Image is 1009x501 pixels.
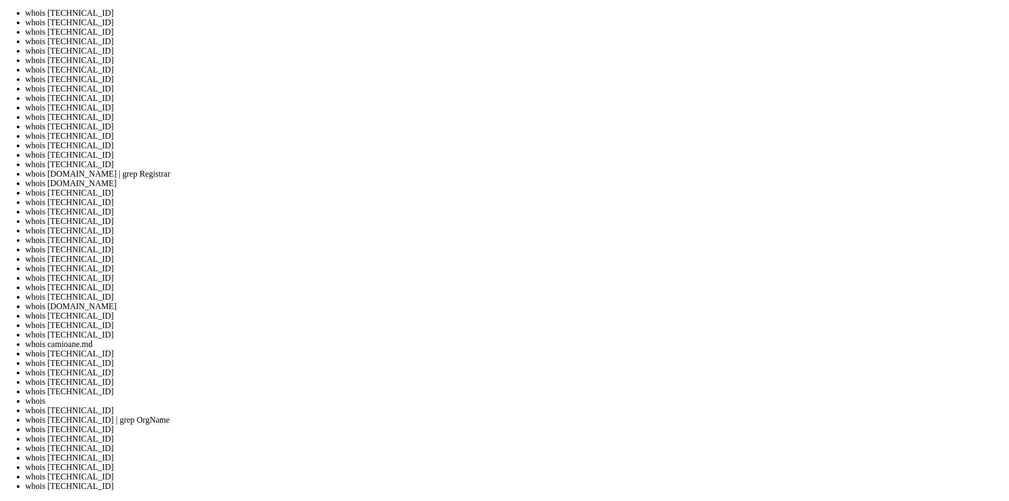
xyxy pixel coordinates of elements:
li: whois [TECHNICAL_ID] [25,27,1005,37]
x-row: [TECHNICAL_ID] - - [[DATE]:08:38:45 +0300] "GET /wp-content/uploads/2020/03/0-Audiofoam-Basotect-... [4,147,872,156]
x-row: ica-parchet-mocheta-pardoseala-pereti-autovehicule/" "Mozilla/5.0 (Windows NT 10.0; Win64; x64; r... [4,138,872,147]
li: whois [TECHNICAL_ID] [25,75,1005,84]
li: whois [TECHNICAL_ID] [25,131,1005,141]
li: whois [TECHNICAL_ID] [25,18,1005,27]
li: whois [TECHNICAL_ID] [25,311,1005,321]
li: whois [DOMAIN_NAME] | grep Registrar [25,169,1005,179]
x-row: izolatie-fonica-parchet-mocheta-pardoseala-pereti-autovehicule/" "Mozilla/5.0 (Windows NT 10.0; W... [4,210,872,219]
li: whois [TECHNICAL_ID] [25,283,1005,292]
li: whois [TECHNICAL_ID] [25,264,1005,273]
x-row: indows NT 10.0; Win64; x64) AppleWebKit/537.36 (KHTML, like Gecko) Chrome/[URL] Safari/537.36 Edg... [4,406,872,415]
x-row: [TECHNICAL_ID] - - [[DATE]:08:38:50 +0300] "POST /wp-cron.php?doing_wp_cron=1757741930.0064699649... [4,415,872,424]
x-row: in64; x64) AppleWebKit/537.36 (KHTML, like Gecko) Chrome/[URL] Safari/537.36 Edg/[URL]" [4,228,872,237]
li: whois [TECHNICAL_ID] [25,434,1005,444]
li: whois [TECHNICAL_ID] [25,122,1005,131]
li: whois [TECHNICAL_ID] [25,65,1005,75]
x-row: la-pereti-autovehicule/" "Mozilla/5.0 (Windows NT 10.0; Win64; x64; rv:142.0) Gecko/20100101 Fire... [4,67,872,76]
li: whois [TECHNICAL_ID] [25,8,1005,18]
li: whois [TECHNICAL_ID] [25,273,1005,283]
x-row: 12; SM-N975F Build/SP1A.210812.016; wv) AppleWebKit/537.36 (KHTML, like Gecko) Version/4.0 Chrome... [4,433,872,442]
li: whois [TECHNICAL_ID] [25,37,1005,46]
x-row: ndows NT 10.0; Win64; x64) AppleWebKit/537.36 (KHTML, like Gecko) Chrome/[URL] Safari/537.36 Edg/... [4,246,872,254]
li: whois [TECHNICAL_ID] [25,330,1005,340]
x-row: [TECHNICAL_ID] - - [[DATE]:08:38:45 +0300] "GET /wp-content/uploads/2020/02/adeziv-acustic-detail... [4,165,872,174]
x-row: [TECHNICAL_ID] - - [[DATE]:08:38:17 +0300] "GET /wp-content/plugins/elementor/assets/js/video.78c... [4,308,872,317]
x-row: [TECHNICAL_ID] - - [[DATE]:08:38:45 +0300] "GET /wp-content/uploads/2025/05/detafon-panou-acustic... [4,129,872,138]
li: whois [TECHNICAL_ID] [25,198,1005,207]
x-row: [TECHNICAL_ID] - - [[DATE]:08:38:17 +0300] "GET /wp-includes/js/wp-emoji-release.min.js?ver=6.6.1... [4,290,872,299]
li: whois camioane.md [25,340,1005,349]
li: whois [TECHNICAL_ID] [25,292,1005,302]
li: whois [TECHNICAL_ID] [25,321,1005,330]
li: whois [25,396,1005,406]
x-row: [TECHNICAL_ID] - - [[DATE]:08:38:44 +0300] "GET /wp-content/cache/autoptimize/css/autoptimize_0d9... [4,22,872,31]
x-row: [TECHNICAL_ID] - - [[DATE]:08:38:17 +0300] "GET /wp-content/uploads/2021/03/izolatie-fonica-webin... [4,219,872,228]
x-row: [TECHNICAL_ID] - - [[DATE]:08:38:35 +0300] "GET / HTTP/1.1" 200 34103 "[URL][DOMAIN_NAME]" "Mozil... [4,4,872,13]
li: whois [TECHNICAL_ID] [25,368,1005,377]
li: whois [TECHNICAL_ID] [25,482,1005,491]
li: whois [TECHNICAL_ID] [25,377,1005,387]
x-row: [TECHNICAL_ID] - - [[DATE]:08:38:22 +0300] "GET /wp-content/uploads/2022/10/izolatie-fonica-quash... [4,326,872,335]
li: whois [TECHNICAL_ID] [25,245,1005,254]
x-row: lock-r-izolatie-fonica-parchet-mocheta-pardoseala-pereti-autovehicule/" "Mozilla/5.0 (Windows NT ... [4,120,872,129]
x-row: indows NT 10.0; Win64; x64) AppleWebKit/537.36 (KHTML, like Gecko) Chrome/[URL] Safari/537.36 Edg... [4,335,872,344]
x-row: nica-parchet-mocheta-pardoseala-pereti-autovehicule/" "Mozilla/5.0 (Windows NT 10.0; Win64; x64; ... [4,174,872,183]
x-row: dows NT 10.0; Win64; x64) AppleWebKit/537.36 (KHTML, like Gecko) Chrome/[URL] Safari/537.36 Edg/[... [4,353,872,362]
x-row: [TECHNICAL_ID] - - [[DATE]:08:39:03 +0300] "GET /wp-content/uploads/2020/03/0-Audiofoam-Basotect-... [4,424,872,433]
x-row: [TECHNICAL_ID] - - [[DATE]:08:38:17 +0300] "GET /wp-content/uploads/complianz/css/banner-1-optin.... [4,272,872,281]
li: whois [TECHNICAL_ID] [25,463,1005,472]
li: whois [TECHNICAL_ID] [25,56,1005,65]
li: whois [TECHNICAL_ID] [25,254,1005,264]
x-row: 64; x64) AppleWebKit/537.36 (KHTML, like Gecko) Chrome/[URL] Safari/537.36 Edg/[URL]" [4,371,872,380]
li: whois [TECHNICAL_ID] [25,46,1005,56]
x-row: [TECHNICAL_ID] - - [[DATE]:08:38:24 +0300] "GET /wp-content/uploads/2020/04/Details-media-logo-al... [4,362,872,371]
li: whois [TECHNICAL_ID] [25,150,1005,160]
li: whois [TECHNICAL_ID] [25,141,1005,150]
x-row: root@vps130383:/www/wwwroot/[DOMAIN_NAME][URL] whois [4,442,872,451]
x-row: et-mocheta-pardoseala-pereti-autovehicule/" "Mozilla/5.0 (Windows NT 10.0; Win64; x64; rv:142.0) ... [4,103,872,111]
li: whois [DOMAIN_NAME] [25,179,1005,188]
x-row: [TECHNICAL_ID] - - [[DATE]:08:38:42 +0300] "GET /wp-content/uploads/2022/10/cropped-favicon-detai... [4,397,872,406]
x-row: [TECHNICAL_ID] - - [[DATE]:08:38:17 +0300] "GET /wp-content/uploads/2021/03/go-digital.jpg HTTP/1... [4,254,872,263]
li: whois [DOMAIN_NAME] [25,302,1005,311]
li: whois [TECHNICAL_ID] [25,207,1005,217]
x-row: [TECHNICAL_ID] - - [[DATE]:08:38:49 +0300] "POST /?wc-ajax=get_refreshed_fragments HTTP/1.1" 200 ... [4,183,872,192]
x-row: afari/537.36 (StatusCake)" [4,13,872,22]
x-row: [TECHNICAL_ID] - - [[DATE]:08:38:43 +0300] "GET /produs/sound-block-r-izolatie-fonica-parchet-moc... [4,76,872,85]
li: whois [TECHNICAL_ID] [25,84,1005,94]
li: whois [TECHNICAL_ID] [25,236,1005,245]
x-row: -r-izolatie-fonica-parchet-mocheta-pardoseala-pereti-autovehicule/" "Mozilla/5.0 (Windows NT 10.0... [4,31,872,40]
x-row: 4) AppleWebKit/537.36 (KHTML, like Gecko) Chrome/[URL] Safari/537.36 Edg/[URL]" [4,299,872,308]
x-row: [TECHNICAL_ID] - - [[DATE]:08:38:24 +0300] "GET /visa-mastercard-details-media.jpg HTTP/2" 200 20... [4,380,872,388]
x-row: Win64; x64) AppleWebKit/537.36 (KHTML, like Gecko) Chrome/[URL] Safari/537.36 Edg/[URL]" [4,281,872,290]
li: whois [TECHNICAL_ID] [25,160,1005,169]
li: whois [TECHNICAL_ID] [25,453,1005,463]
li: whois [TECHNICAL_ID] [25,113,1005,122]
li: whois [TECHNICAL_ID] [25,359,1005,368]
x-row: [TECHNICAL_ID] - - [[DATE]:08:38:45 +0300] "GET /wp-content/uploads/2020/02/sound-block-r-izolati... [4,111,872,120]
x-row: iale-izolatie-fonica/izolatie-fonica-pentru-pardoseala/" "Mozilla/5.0 (Windows NT 10.0; Win64; x6... [4,85,872,94]
li: whois [TECHNICAL_ID] [25,349,1005,359]
li: whois [TECHNICAL_ID] [25,406,1005,415]
x-row: pleWebKit/537.36 (KHTML, like Gecko) Chrome/[URL] Safari/537.36 Edg/[URL]" [4,263,872,272]
li: whois [TECHNICAL_ID] [25,444,1005,453]
li: whois [TECHNICAL_ID] [25,387,1005,396]
li: whois [TECHNICAL_ID] [25,226,1005,236]
x-row: 5.0 (Windows NT 10.0; Win64; x64) AppleWebKit/537.36 (KHTML, like Gecko) Chrome/[URL] Safari/537.... [4,317,872,326]
x-row: [TECHNICAL_ID] - - [[DATE]:08:38:17 +0300] "GET /wp-content/uploads/2022/10/izolatie-fonica-hd-fo... [4,237,872,246]
x-row: ti-autovehicule/" "Mozilla/5.0 (Windows NT 10.0; Win64; x64; rv:142.0) Gecko/20100101 Firefox/142.0" [4,192,872,201]
li: whois [TECHNICAL_ID] [25,94,1005,103]
x-row: [TECHNICAL_ID] - - [[DATE]:08:38:44 +0300] "GET /wp-content/uploads/complianz/css/banner-1-optin.... [4,94,872,103]
x-row: KHTML, like Gecko) Chrome/[URL] Safari/537.36 Edg/[URL]" [4,388,872,397]
li: whois [TECHNICAL_ID] | grep OrgName [25,415,1005,425]
x-row: [TECHNICAL_ID] - - [[DATE]:08:38:44 +0300] "GET /wp-content/cache/autoptimize/css/autoptimize_sin... [4,40,872,49]
div: (44, 49) [199,442,203,451]
x-row: //[DOMAIN_NAME][URL]" "Mozilla/5.0 (Windows NT 10.0; Win64; x64; rv:142.0) Gecko/20100101 Firefox... [4,49,872,58]
li: whois [TECHNICAL_ID] [25,103,1005,113]
x-row: [TECHNICAL_ID] - - [[DATE]:08:38:44 +0300] "GET /wp-content/uploads/2021/03/Details-rgb.png HTTP/... [4,58,872,67]
li: whois [TECHNICAL_ID] [25,472,1005,482]
li: whois [TECHNICAL_ID] [25,188,1005,198]
x-row: [TECHNICAL_ID] - - [[DATE]:08:38:57 +0300] "GET /wp-content/uploads/2024/07/detafon-panou-fonoabs... [4,201,872,210]
x-row: latie-fonica-parchet-mocheta-pardoseala-pereti-autovehicule/" "Mozilla/5.0 (Windows NT 10.0; Win6... [4,156,872,165]
x-row: [TECHNICAL_ID] - - [[DATE]:08:38:24 +0300] "GET /wp-content/uploads/2022/10/cropped-favicon-detai... [4,344,872,353]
